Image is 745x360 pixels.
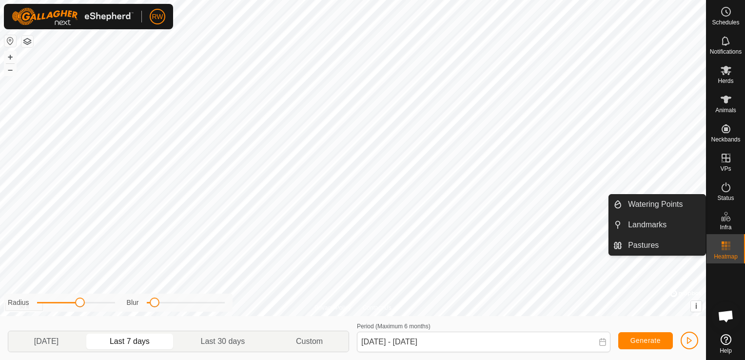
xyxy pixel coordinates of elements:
span: Heatmap [714,254,738,260]
span: i [695,302,697,310]
a: Contact Us [363,303,392,312]
button: i [691,301,702,312]
a: Watering Points [622,195,706,214]
span: Help [720,348,732,354]
label: Period (Maximum 6 months) [357,323,431,330]
span: Landmarks [628,219,667,231]
li: Watering Points [609,195,706,214]
span: RW [152,12,163,22]
a: Pastures [622,236,706,255]
span: Schedules [712,20,739,25]
span: Notifications [710,49,742,55]
label: Blur [127,298,139,308]
span: Watering Points [628,199,683,210]
span: Pastures [628,240,659,251]
span: Last 30 days [201,336,245,347]
span: Status [717,195,734,201]
img: Gallagher Logo [12,8,134,25]
li: Pastures [609,236,706,255]
span: Generate [630,337,661,344]
button: Generate [618,332,673,349]
button: – [4,64,16,76]
button: Map Layers [21,36,33,47]
a: Landmarks [622,215,706,235]
span: Last 7 days [110,336,150,347]
button: + [4,51,16,63]
div: Open chat [711,301,741,331]
li: Landmarks [609,215,706,235]
span: [DATE] [34,336,59,347]
span: VPs [720,166,731,172]
a: Privacy Policy [314,303,351,312]
span: Infra [720,224,731,230]
span: Herds [718,78,733,84]
label: Radius [8,298,29,308]
button: Reset Map [4,35,16,47]
span: Neckbands [711,137,740,142]
span: Custom [296,336,323,347]
span: Animals [715,107,736,113]
a: Help [706,330,745,358]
